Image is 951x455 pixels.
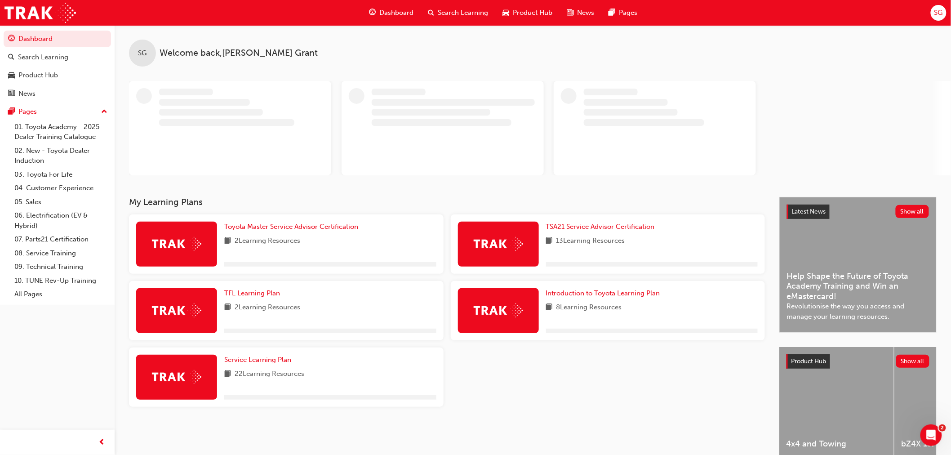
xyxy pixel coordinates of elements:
[787,205,929,219] a: Latest NewsShow all
[546,236,553,247] span: book-icon
[11,232,111,246] a: 07. Parts21 Certification
[235,236,300,247] span: 2 Learning Resources
[4,49,111,66] a: Search Learning
[787,439,887,449] span: 4x4 and Towing
[369,7,376,18] span: guage-icon
[138,48,147,58] span: SG
[152,303,201,317] img: Trak
[546,302,553,313] span: book-icon
[11,260,111,274] a: 09. Technical Training
[939,424,946,432] span: 2
[513,8,553,18] span: Product Hub
[160,48,318,58] span: Welcome back , [PERSON_NAME] Grant
[11,195,111,209] a: 05. Sales
[4,103,111,120] button: Pages
[224,236,231,247] span: book-icon
[578,8,595,18] span: News
[556,302,622,313] span: 8 Learning Resources
[787,354,929,369] a: Product HubShow all
[560,4,602,22] a: news-iconNews
[11,181,111,195] a: 04. Customer Experience
[224,289,280,297] span: TFL Learning Plan
[224,288,284,299] a: TFL Learning Plan
[129,197,765,207] h3: My Learning Plans
[503,7,510,18] span: car-icon
[224,356,291,364] span: Service Learning Plan
[779,197,937,333] a: Latest NewsShow allHelp Shape the Future of Toyota Academy Training and Win an eMastercard!Revolu...
[556,236,625,247] span: 13 Learning Resources
[4,67,111,84] a: Product Hub
[787,301,929,321] span: Revolutionise the way you access and manage your learning resources.
[224,222,362,232] a: Toyota Master Service Advisor Certification
[152,237,201,251] img: Trak
[934,8,943,18] span: SG
[11,246,111,260] a: 08. Service Training
[546,288,664,299] a: Introduction to Toyota Learning Plan
[920,424,942,446] iframe: Intercom live chat
[18,107,37,117] div: Pages
[152,370,201,384] img: Trak
[474,237,523,251] img: Trak
[235,369,304,380] span: 22 Learning Resources
[101,106,107,118] span: up-icon
[931,5,947,21] button: SG
[8,71,15,80] span: car-icon
[4,29,111,103] button: DashboardSearch LearningProduct HubNews
[380,8,414,18] span: Dashboard
[11,287,111,301] a: All Pages
[224,369,231,380] span: book-icon
[235,302,300,313] span: 2 Learning Resources
[438,8,489,18] span: Search Learning
[8,108,15,116] span: pages-icon
[224,223,358,231] span: Toyota Master Service Advisor Certification
[4,3,76,23] img: Trak
[787,271,929,302] span: Help Shape the Future of Toyota Academy Training and Win an eMastercard!
[11,209,111,232] a: 06. Electrification (EV & Hybrid)
[792,208,826,215] span: Latest News
[546,289,660,297] span: Introduction to Toyota Learning Plan
[18,70,58,80] div: Product Hub
[224,355,295,365] a: Service Learning Plan
[546,223,655,231] span: TSA21 Service Advisor Certification
[362,4,421,22] a: guage-iconDashboard
[602,4,645,22] a: pages-iconPages
[8,54,14,62] span: search-icon
[11,144,111,168] a: 02. New - Toyota Dealer Induction
[896,355,930,368] button: Show all
[896,205,929,218] button: Show all
[18,89,36,99] div: News
[609,7,616,18] span: pages-icon
[8,35,15,43] span: guage-icon
[791,357,827,365] span: Product Hub
[567,7,574,18] span: news-icon
[18,52,68,62] div: Search Learning
[421,4,496,22] a: search-iconSearch Learning
[11,274,111,288] a: 10. TUNE Rev-Up Training
[4,31,111,47] a: Dashboard
[619,8,638,18] span: Pages
[496,4,560,22] a: car-iconProduct Hub
[546,222,658,232] a: TSA21 Service Advisor Certification
[11,168,111,182] a: 03. Toyota For Life
[4,85,111,102] a: News
[11,120,111,144] a: 01. Toyota Academy - 2025 Dealer Training Catalogue
[8,90,15,98] span: news-icon
[474,303,523,317] img: Trak
[224,302,231,313] span: book-icon
[99,437,106,448] span: prev-icon
[428,7,435,18] span: search-icon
